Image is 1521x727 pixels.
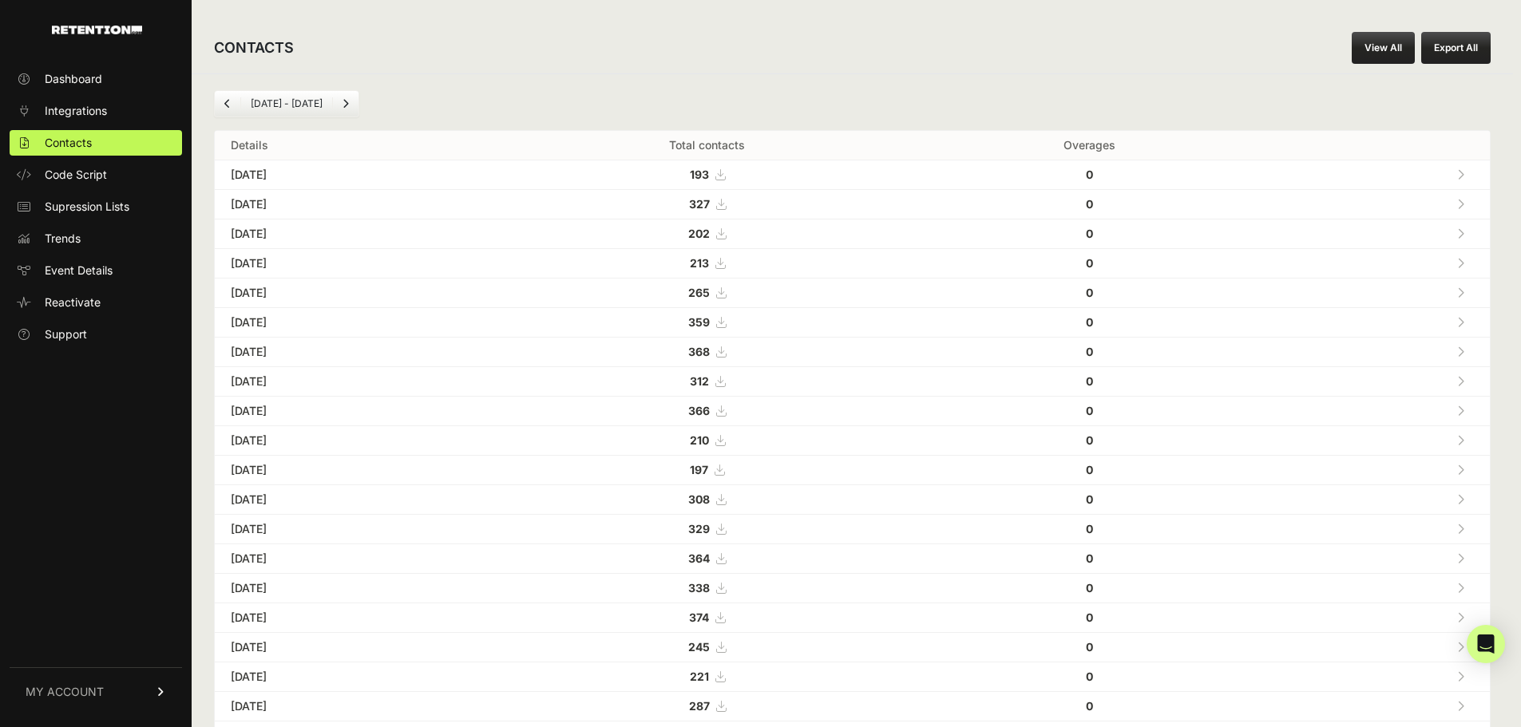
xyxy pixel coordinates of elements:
[688,640,726,654] a: 245
[52,26,142,34] img: Retention.com
[1086,699,1093,713] strong: 0
[688,492,726,506] a: 308
[215,219,492,249] td: [DATE]
[215,397,492,426] td: [DATE]
[1086,315,1093,329] strong: 0
[240,97,332,110] li: [DATE] - [DATE]
[1086,168,1093,181] strong: 0
[215,426,492,456] td: [DATE]
[10,98,182,124] a: Integrations
[690,463,708,476] strong: 197
[492,131,922,160] th: Total contacts
[10,290,182,315] a: Reactivate
[45,231,81,247] span: Trends
[1086,433,1093,447] strong: 0
[45,263,113,279] span: Event Details
[10,258,182,283] a: Event Details
[1086,492,1093,506] strong: 0
[690,168,725,181] a: 193
[215,249,492,279] td: [DATE]
[1086,640,1093,654] strong: 0
[1086,670,1093,683] strong: 0
[690,433,725,447] a: 210
[688,404,726,417] a: 366
[1086,227,1093,240] strong: 0
[689,699,726,713] a: 287
[1086,374,1093,388] strong: 0
[214,37,294,59] h2: CONTACTS
[690,168,709,181] strong: 193
[1086,522,1093,535] strong: 0
[215,367,492,397] td: [DATE]
[688,315,726,329] a: 359
[10,194,182,219] a: Supression Lists
[1086,286,1093,299] strong: 0
[215,91,240,117] a: Previous
[688,640,710,654] strong: 245
[688,581,726,595] a: 338
[215,515,492,544] td: [DATE]
[690,374,725,388] a: 312
[215,338,492,367] td: [DATE]
[688,345,710,358] strong: 368
[688,581,710,595] strong: 338
[1086,463,1093,476] strong: 0
[1086,551,1093,565] strong: 0
[215,279,492,308] td: [DATE]
[688,522,710,535] strong: 329
[690,463,724,476] a: 197
[688,551,726,565] a: 364
[688,286,710,299] strong: 265
[688,551,710,565] strong: 364
[689,610,725,624] a: 374
[215,603,492,633] td: [DATE]
[689,699,710,713] strong: 287
[1086,345,1093,358] strong: 0
[10,162,182,188] a: Code Script
[1086,610,1093,624] strong: 0
[688,227,726,240] a: 202
[1352,32,1415,64] a: View All
[1086,581,1093,595] strong: 0
[688,227,710,240] strong: 202
[45,167,107,183] span: Code Script
[10,66,182,92] a: Dashboard
[26,684,104,700] span: MY ACCOUNT
[45,199,129,215] span: Supression Lists
[10,322,182,347] a: Support
[215,131,492,160] th: Details
[215,160,492,190] td: [DATE]
[690,256,709,270] strong: 213
[215,190,492,219] td: [DATE]
[690,256,725,270] a: 213
[45,71,102,87] span: Dashboard
[1086,256,1093,270] strong: 0
[689,197,710,211] strong: 327
[215,692,492,721] td: [DATE]
[1086,197,1093,211] strong: 0
[922,131,1257,160] th: Overages
[688,492,710,506] strong: 308
[333,91,358,117] a: Next
[1086,404,1093,417] strong: 0
[690,433,709,447] strong: 210
[215,662,492,692] td: [DATE]
[215,308,492,338] td: [DATE]
[689,610,709,624] strong: 374
[215,544,492,574] td: [DATE]
[688,286,726,299] a: 265
[688,315,710,329] strong: 359
[45,135,92,151] span: Contacts
[45,294,101,310] span: Reactivate
[215,456,492,485] td: [DATE]
[1467,625,1505,663] div: Open Intercom Messenger
[690,670,709,683] strong: 221
[690,374,709,388] strong: 312
[215,485,492,515] td: [DATE]
[45,326,87,342] span: Support
[688,522,726,535] a: 329
[215,633,492,662] td: [DATE]
[690,670,725,683] a: 221
[45,103,107,119] span: Integrations
[10,130,182,156] a: Contacts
